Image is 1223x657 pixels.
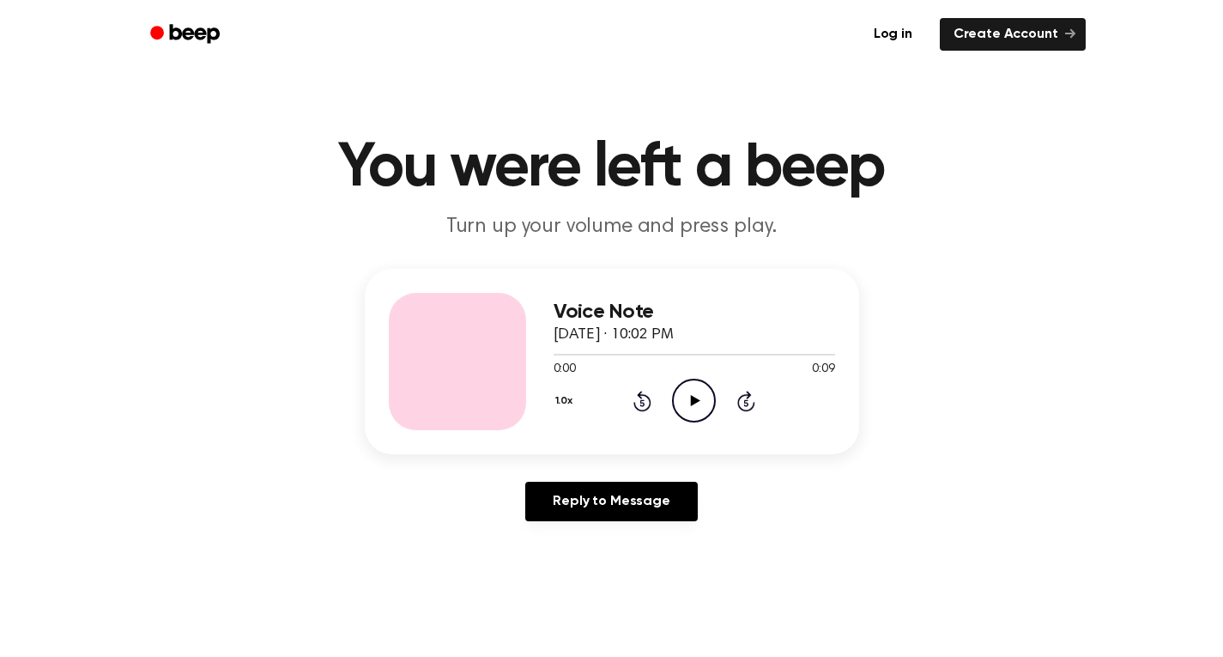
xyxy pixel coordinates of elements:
a: Beep [138,18,235,52]
span: [DATE] · 10:02 PM [554,327,674,343]
h3: Voice Note [554,301,835,324]
a: Log in [857,15,929,54]
span: 0:09 [812,361,834,379]
a: Create Account [940,18,1086,51]
span: 0:00 [554,361,576,379]
button: 1.0x [554,386,579,416]
h1: You were left a beep [173,137,1051,199]
a: Reply to Message [525,482,697,521]
p: Turn up your volume and press play. [282,213,941,241]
